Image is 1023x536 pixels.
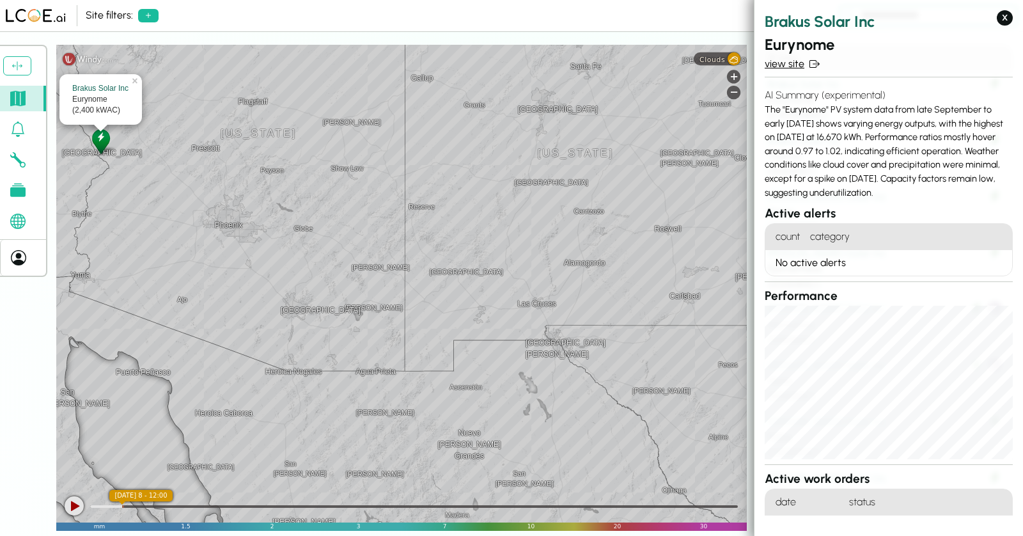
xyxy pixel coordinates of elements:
[805,224,1012,250] h4: category
[765,83,1013,205] div: The "Eurynome" PV system data from late September to early [DATE] shows varying energy outputs, w...
[5,8,66,23] img: LCOE.ai
[72,105,129,116] div: (2,400 kWAC)
[765,287,1013,306] h3: Performance
[765,88,1013,103] h4: AI Summary (experimental)
[699,55,725,63] span: Clouds
[765,470,1013,489] h3: Active work orders
[90,127,112,155] div: Eurynome
[765,10,1013,33] h2: Brakus Solar Inc
[130,74,142,83] a: ×
[765,224,805,250] h4: count
[765,489,844,516] h4: date
[72,94,129,105] div: Eurynome
[86,8,133,23] div: Site filters:
[727,86,740,99] div: Zoom out
[765,250,1012,276] div: No active alerts
[765,33,1013,56] h2: Eurynome
[844,489,1012,516] h4: status
[109,490,172,501] div: [DATE] 8 - 12:00
[727,70,740,83] div: Zoom in
[997,10,1013,26] button: X
[765,56,1013,72] a: view site
[72,83,129,94] div: Brakus Solar Inc
[109,490,172,501] div: local time
[765,205,1013,223] h3: Active alerts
